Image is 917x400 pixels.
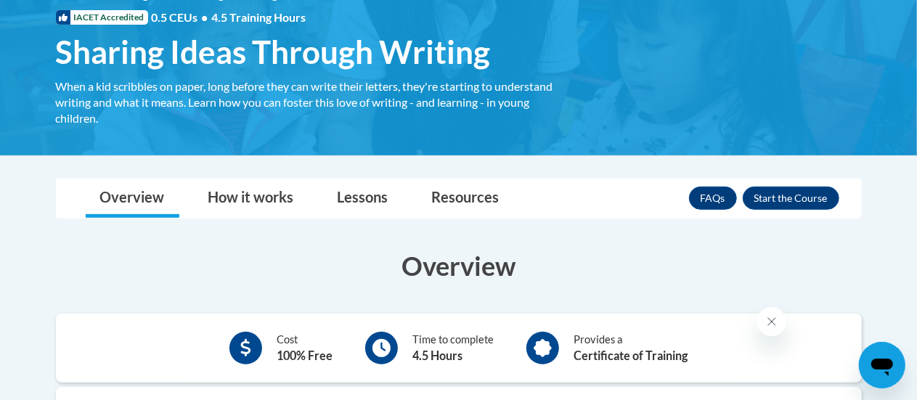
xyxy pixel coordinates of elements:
[574,348,688,362] b: Certificate of Training
[152,9,306,25] span: 0.5 CEUs
[412,332,494,364] div: Time to complete
[56,10,148,25] span: IACET Accredited
[417,179,514,218] a: Resources
[757,307,786,336] iframe: Close message
[859,342,905,388] iframe: Button to launch messaging window
[86,179,179,218] a: Overview
[194,179,309,218] a: How it works
[412,348,462,362] b: 4.5 Hours
[212,10,306,24] span: 4.5 Training Hours
[56,78,557,126] div: When a kid scribbles on paper, long before they can write their letters, they're starting to unde...
[323,179,403,218] a: Lessons
[277,348,333,362] b: 100% Free
[202,10,208,24] span: •
[277,332,333,364] div: Cost
[56,248,862,284] h3: Overview
[689,187,737,210] a: FAQs
[574,332,688,364] div: Provides a
[743,187,839,210] button: Enroll
[56,33,491,71] span: Sharing Ideas Through Writing
[9,10,118,22] span: Hi. How can we help?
